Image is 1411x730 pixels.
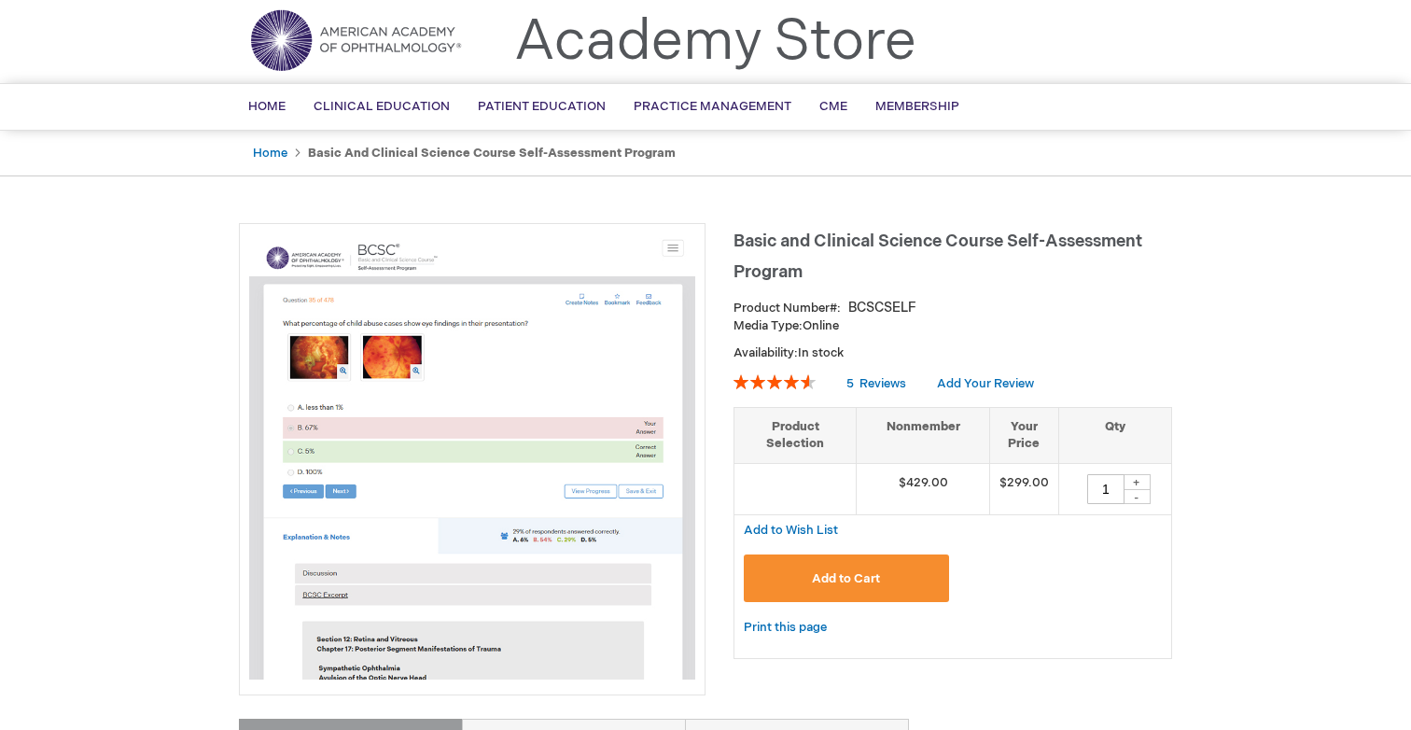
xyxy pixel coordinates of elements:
[733,374,816,389] div: 92%
[875,99,959,114] span: Membership
[308,146,676,161] strong: Basic and Clinical Science Course Self-Assessment Program
[634,99,791,114] span: Practice Management
[733,344,1172,362] p: Availability:
[514,8,916,76] a: Academy Store
[819,99,847,114] span: CME
[989,463,1058,514] td: $299.00
[733,318,803,333] strong: Media Type:
[1123,474,1151,490] div: +
[1123,489,1151,504] div: -
[744,555,949,602] button: Add to Cart
[1087,474,1125,504] input: Qty
[857,463,990,514] td: $429.00
[478,99,606,114] span: Patient Education
[314,99,450,114] span: Clinical Education
[733,301,841,316] strong: Product Number
[857,407,990,463] th: Nonmember
[846,376,854,391] span: 5
[937,376,1034,391] a: Add Your Review
[249,233,695,680] img: Basic and Clinical Science Course Self-Assessment Program
[744,522,838,538] a: Add to Wish List
[859,376,906,391] span: Reviews
[989,407,1058,463] th: Your Price
[734,407,857,463] th: Product Selection
[744,616,827,639] a: Print this page
[846,376,909,391] a: 5 Reviews
[253,146,287,161] a: Home
[248,99,286,114] span: Home
[848,299,916,317] div: BCSCSELF
[733,317,1172,335] p: Online
[798,345,844,360] span: In stock
[733,232,1142,282] span: Basic and Clinical Science Course Self-Assessment Program
[1058,407,1171,463] th: Qty
[812,571,880,586] span: Add to Cart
